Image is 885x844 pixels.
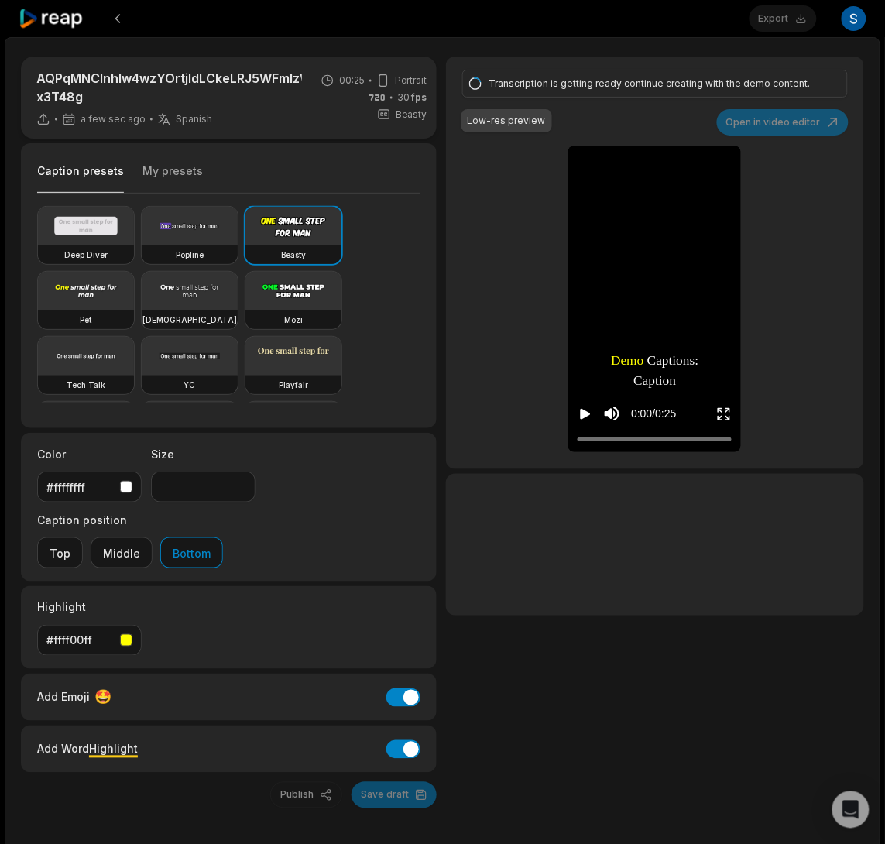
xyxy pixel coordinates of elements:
button: Play video [578,400,593,428]
h3: Tech Talk [67,379,105,391]
label: Caption position [37,512,223,528]
span: 30 [397,91,427,105]
div: 0:00 / 0:25 [631,406,676,422]
h3: Playfair [279,379,308,391]
span: Beasty [396,108,427,122]
h3: Beasty [281,249,306,261]
label: Color [37,446,142,462]
span: fps [412,91,427,103]
h3: YC [184,379,196,391]
label: Highlight [37,599,142,616]
button: #ffff00ff [37,625,142,656]
h3: Mozi [284,314,303,326]
button: Caption presets [37,163,124,194]
div: Low-res preview [468,114,546,128]
span: Demo [611,350,643,370]
span: Add Emoji [37,689,90,705]
div: Open Intercom Messenger [832,791,870,829]
button: Middle [91,537,153,568]
span: a few sec ago [81,113,146,125]
span: 🤩 [94,687,111,708]
button: Mute sound [602,404,622,424]
button: Publish [270,782,342,808]
div: #ffffffff [46,479,114,496]
button: Enter Fullscreen [716,400,732,428]
span: Spanish [176,113,212,125]
label: Size [151,446,256,462]
h3: Pet [81,314,92,326]
button: Top [37,537,83,568]
span: 00:25 [339,74,365,87]
h3: Deep Diver [64,249,108,261]
p: AQPqMNCInhlw4wzYOrtjldLCkeLRJ5WFmlzW0CHatgRfLJe_vZLzBRKmZzCcQeoxkDoGwXpFPEKVF5kV775v76NPHmNdirACK... [36,69,302,106]
div: Add Word [37,739,138,760]
div: Transcription is getting ready continue creating with the demo content. [489,77,816,91]
span: Captions: [647,350,698,370]
span: Highlight [89,743,138,756]
button: #ffffffff [37,472,142,503]
span: Portrait [395,74,427,87]
button: My presets [142,163,203,193]
div: #ffff00ff [46,633,114,649]
h3: Popline [176,249,204,261]
button: Bottom [160,537,223,568]
h3: [DEMOGRAPHIC_DATA] [142,314,237,326]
